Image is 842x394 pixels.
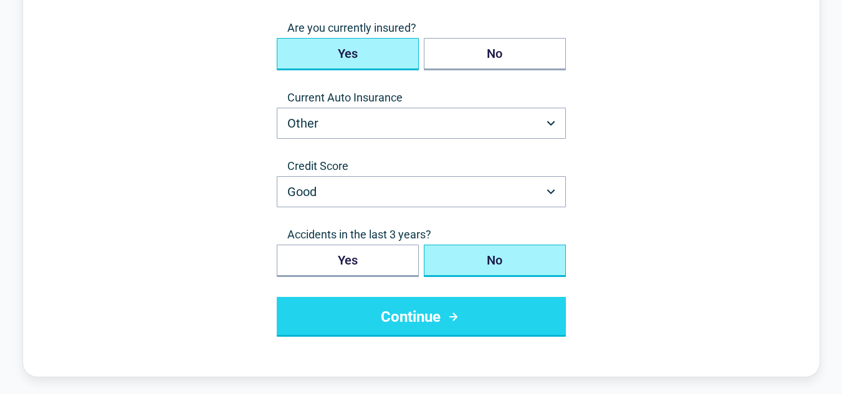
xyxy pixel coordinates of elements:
[424,245,566,277] button: No
[277,297,566,337] button: Continue
[277,38,419,70] button: Yes
[277,21,566,35] span: Are you currently insured?
[277,245,419,277] button: Yes
[277,159,566,174] label: Credit Score
[277,227,566,242] span: Accidents in the last 3 years?
[277,90,566,105] label: Current Auto Insurance
[424,38,566,70] button: No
